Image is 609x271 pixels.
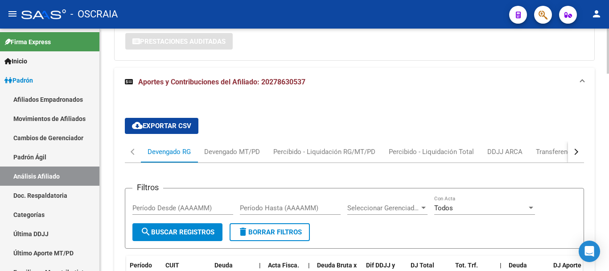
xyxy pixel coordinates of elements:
span: Exportar CSV [132,122,191,130]
span: | [308,262,310,269]
h3: Filtros [132,181,163,194]
span: Inicio [4,56,27,66]
span: Todos [434,204,453,212]
span: Seleccionar Gerenciador [347,204,420,212]
mat-icon: person [591,8,602,19]
mat-icon: menu [7,8,18,19]
div: Open Intercom Messenger [579,241,600,262]
div: Percibido - Liquidación RG/MT/PD [273,147,375,157]
span: Firma Express [4,37,51,47]
span: | [500,262,502,269]
span: CUIT [165,262,179,269]
button: Exportar CSV [125,118,198,134]
div: Devengado MT/PD [204,147,260,157]
div: Transferencias ARCA [536,147,599,157]
span: Padrón [4,75,33,85]
span: Aportes y Contribuciones del Afiliado: 20278630537 [138,78,305,86]
div: Devengado RG [148,147,191,157]
span: DJ Total [411,262,434,269]
button: Borrar Filtros [230,223,310,241]
span: - OSCRAIA [70,4,118,24]
span: Deuda [214,262,233,269]
button: Buscar Registros [132,223,222,241]
span: Acta Fisca. [268,262,299,269]
span: Prestaciones Auditadas [140,38,226,46]
mat-expansion-panel-header: Aportes y Contribuciones del Afiliado: 20278630537 [114,68,595,96]
button: Prestaciones Auditadas [125,33,233,50]
span: Período [130,262,152,269]
mat-icon: delete [238,226,248,237]
mat-icon: cloud_download [132,120,143,131]
mat-icon: search [140,226,151,237]
div: Percibido - Liquidación Total [389,147,474,157]
span: Borrar Filtros [238,228,302,236]
span: Buscar Registros [140,228,214,236]
div: DDJJ ARCA [487,147,523,157]
span: | [259,262,261,269]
